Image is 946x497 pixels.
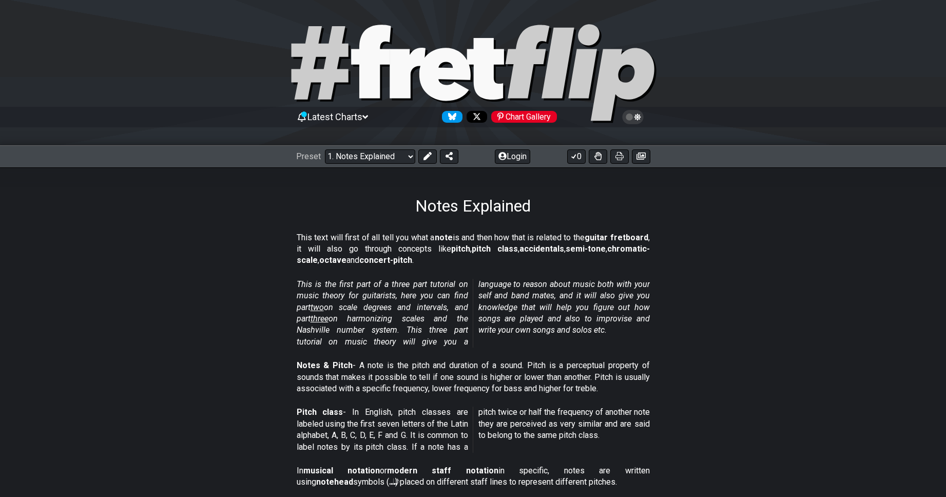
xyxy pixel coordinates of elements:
button: Create image [632,149,650,164]
strong: octave [319,255,346,265]
strong: accidentals [519,244,564,254]
p: - In English, pitch classes are labeled using the first seven letters of the Latin alphabet, A, B... [297,407,650,453]
button: Share Preset [440,149,458,164]
strong: musical notation [303,466,380,475]
span: Preset [296,151,321,161]
em: This is the first part of a three part tutorial on music theory for guitarists, here you can find... [297,279,650,347]
strong: Pitch class [297,407,343,417]
h1: Notes Explained [415,196,531,216]
button: Edit Preset [418,149,437,164]
strong: pitch class [472,244,518,254]
button: 0 [567,149,586,164]
span: Toggle light / dark theme [627,112,639,122]
div: Chart Gallery [491,111,557,123]
button: Print [610,149,629,164]
strong: guitar fretboard [585,233,648,242]
button: Login [495,149,530,164]
button: Toggle Dexterity for all fretkits [589,149,607,164]
span: two [311,302,324,312]
span: three [311,314,329,323]
strong: Notes & Pitch [297,360,353,370]
strong: notehead [316,477,353,487]
a: #fretflip at Pinterest [487,111,557,123]
p: This text will first of all tell you what a is and then how that is related to the , it will also... [297,232,650,266]
strong: note [435,233,453,242]
strong: modern staff notation [387,466,498,475]
a: Follow #fretflip at Bluesky [438,111,462,123]
strong: semi-tone [566,244,606,254]
span: Latest Charts [307,111,362,122]
p: In or in specific, notes are written using symbols (𝅝 𝅗𝅥 𝅘𝅥 𝅘𝅥𝅮) placed on different staff lines to r... [297,465,650,488]
a: Follow #fretflip at X [462,111,487,123]
strong: pitch [451,244,470,254]
p: - A note is the pitch and duration of a sound. Pitch is a perceptual property of sounds that make... [297,360,650,394]
select: Preset [325,149,415,164]
strong: concert-pitch [359,255,412,265]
